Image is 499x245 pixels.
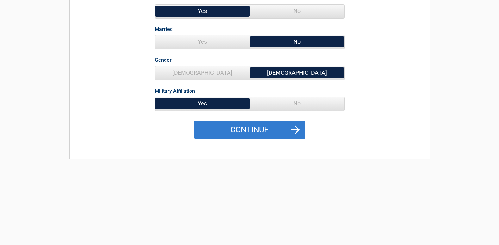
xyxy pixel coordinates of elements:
span: No [250,97,344,110]
span: [DEMOGRAPHIC_DATA] [250,66,344,79]
span: Yes [155,35,250,48]
label: Military Affiliation [155,87,195,95]
label: Gender [155,56,172,64]
span: No [250,5,344,17]
button: Continue [194,121,305,139]
span: No [250,35,344,48]
span: Yes [155,5,250,17]
span: [DEMOGRAPHIC_DATA] [155,66,250,79]
span: Yes [155,97,250,110]
label: Married [155,25,173,34]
